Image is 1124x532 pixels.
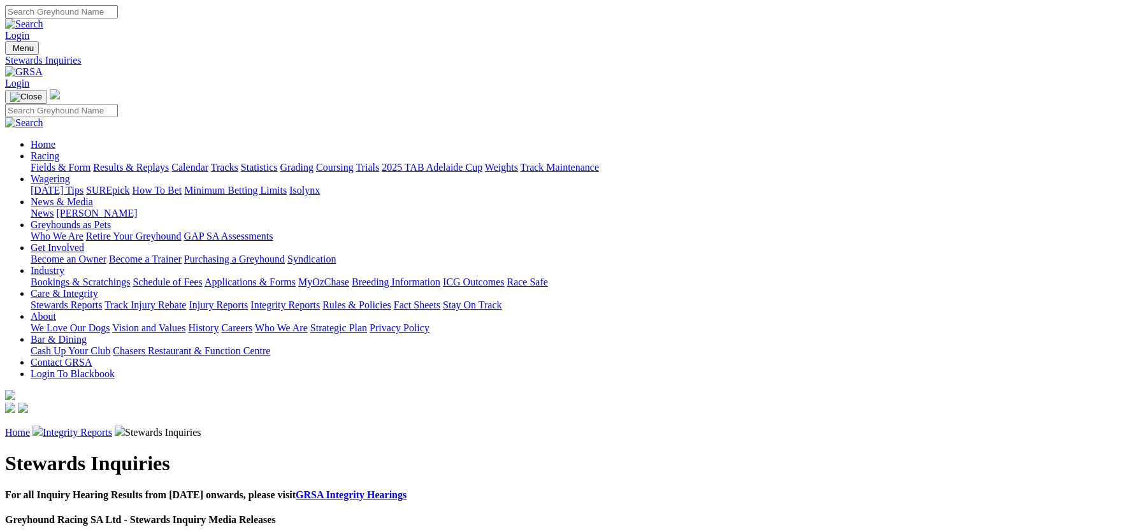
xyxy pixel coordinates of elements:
a: Login [5,78,29,89]
a: Racing [31,150,59,161]
a: ICG Outcomes [443,277,504,287]
a: Stewards Reports [31,299,102,310]
a: Isolynx [289,185,320,196]
div: News & Media [31,208,1119,219]
a: Syndication [287,254,336,264]
a: How To Bet [133,185,182,196]
a: Stewards Inquiries [5,55,1119,66]
a: Weights [485,162,518,173]
img: logo-grsa-white.png [50,89,60,99]
a: Vision and Values [112,322,185,333]
a: Statistics [241,162,278,173]
a: Industry [31,265,64,276]
img: chevron-right.svg [115,426,125,436]
div: Wagering [31,185,1119,196]
a: Who We Are [255,322,308,333]
b: For all Inquiry Hearing Results from [DATE] onwards, please visit [5,489,407,500]
a: Careers [221,322,252,333]
a: Trials [356,162,379,173]
input: Search [5,5,118,18]
a: Breeding Information [352,277,440,287]
a: Login [5,30,29,41]
div: Get Involved [31,254,1119,265]
img: chevron-right.svg [32,426,43,436]
span: Menu [13,43,34,53]
a: Calendar [171,162,208,173]
a: Track Maintenance [521,162,599,173]
a: Results & Replays [93,162,169,173]
a: Stay On Track [443,299,501,310]
div: About [31,322,1119,334]
button: Toggle navigation [5,41,39,55]
a: Become an Owner [31,254,106,264]
a: Greyhounds as Pets [31,219,111,230]
a: Cash Up Your Club [31,345,110,356]
a: Become a Trainer [109,254,182,264]
a: Care & Integrity [31,288,98,299]
img: logo-grsa-white.png [5,390,15,400]
a: Chasers Restaurant & Function Centre [113,345,270,356]
img: twitter.svg [18,403,28,413]
a: Privacy Policy [370,322,429,333]
a: News & Media [31,196,93,207]
h4: Greyhound Racing SA Ltd - Stewards Inquiry Media Releases [5,514,1119,526]
a: Who We Are [31,231,83,241]
a: Retire Your Greyhound [86,231,182,241]
a: Fields & Form [31,162,90,173]
a: Strategic Plan [310,322,367,333]
div: Bar & Dining [31,345,1119,357]
a: We Love Our Dogs [31,322,110,333]
a: History [188,322,219,333]
a: Coursing [316,162,354,173]
img: facebook.svg [5,403,15,413]
div: Greyhounds as Pets [31,231,1119,242]
a: Applications & Forms [205,277,296,287]
a: Rules & Policies [322,299,391,310]
a: GAP SA Assessments [184,231,273,241]
a: [PERSON_NAME] [56,208,137,219]
a: 2025 TAB Adelaide Cup [382,162,482,173]
img: Search [5,18,43,30]
a: Minimum Betting Limits [184,185,287,196]
a: Tracks [211,162,238,173]
a: Race Safe [507,277,547,287]
a: [DATE] Tips [31,185,83,196]
a: News [31,208,54,219]
a: Home [5,427,30,438]
a: Home [31,139,55,150]
a: Integrity Reports [250,299,320,310]
a: Grading [280,162,313,173]
a: Purchasing a Greyhound [184,254,285,264]
div: Racing [31,162,1119,173]
a: Bar & Dining [31,334,87,345]
div: Industry [31,277,1119,288]
h1: Stewards Inquiries [5,452,1119,475]
a: MyOzChase [298,277,349,287]
img: GRSA [5,66,43,78]
button: Toggle navigation [5,90,47,104]
input: Search [5,104,118,117]
a: Fact Sheets [394,299,440,310]
a: GRSA Integrity Hearings [296,489,407,500]
a: About [31,311,56,322]
a: Contact GRSA [31,357,92,368]
a: Schedule of Fees [133,277,202,287]
a: Track Injury Rebate [104,299,186,310]
a: Login To Blackbook [31,368,115,379]
img: Close [10,92,42,102]
p: Stewards Inquiries [5,426,1119,438]
a: Wagering [31,173,70,184]
div: Care & Integrity [31,299,1119,311]
a: Injury Reports [189,299,248,310]
a: Integrity Reports [43,427,112,438]
a: SUREpick [86,185,129,196]
a: Get Involved [31,242,84,253]
img: Search [5,117,43,129]
a: Bookings & Scratchings [31,277,130,287]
